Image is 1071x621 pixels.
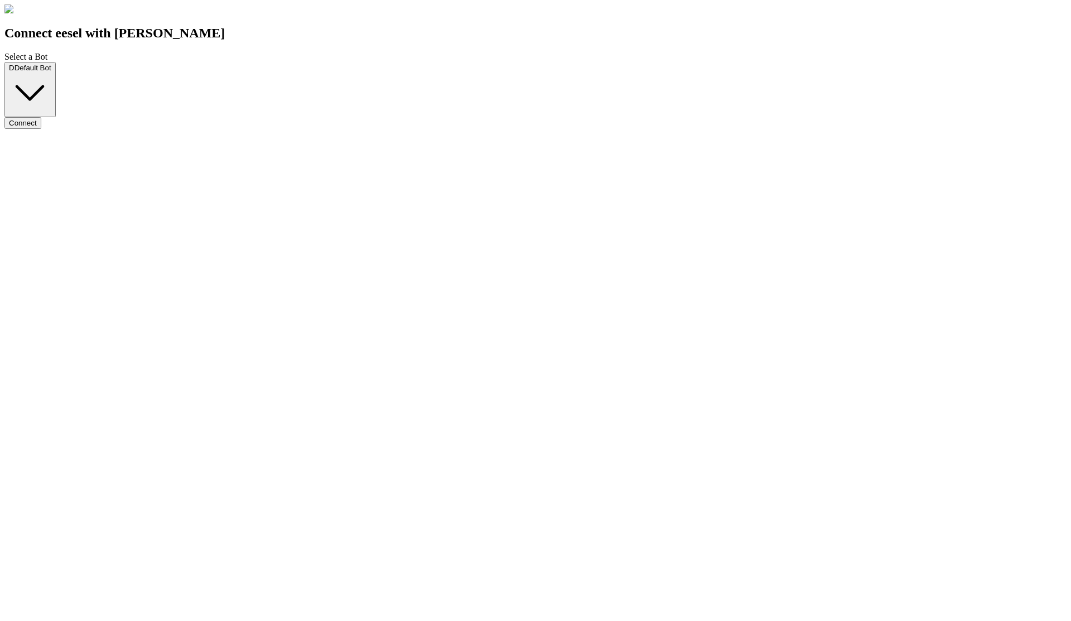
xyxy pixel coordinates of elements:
[15,64,51,72] span: Default Bot
[4,26,1067,41] h2: Connect eesel with [PERSON_NAME]
[4,4,68,15] img: Your Company
[4,52,47,61] label: Select a Bot
[4,62,56,118] button: DDefault Bot
[4,117,41,129] button: Connect
[9,64,15,72] span: D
